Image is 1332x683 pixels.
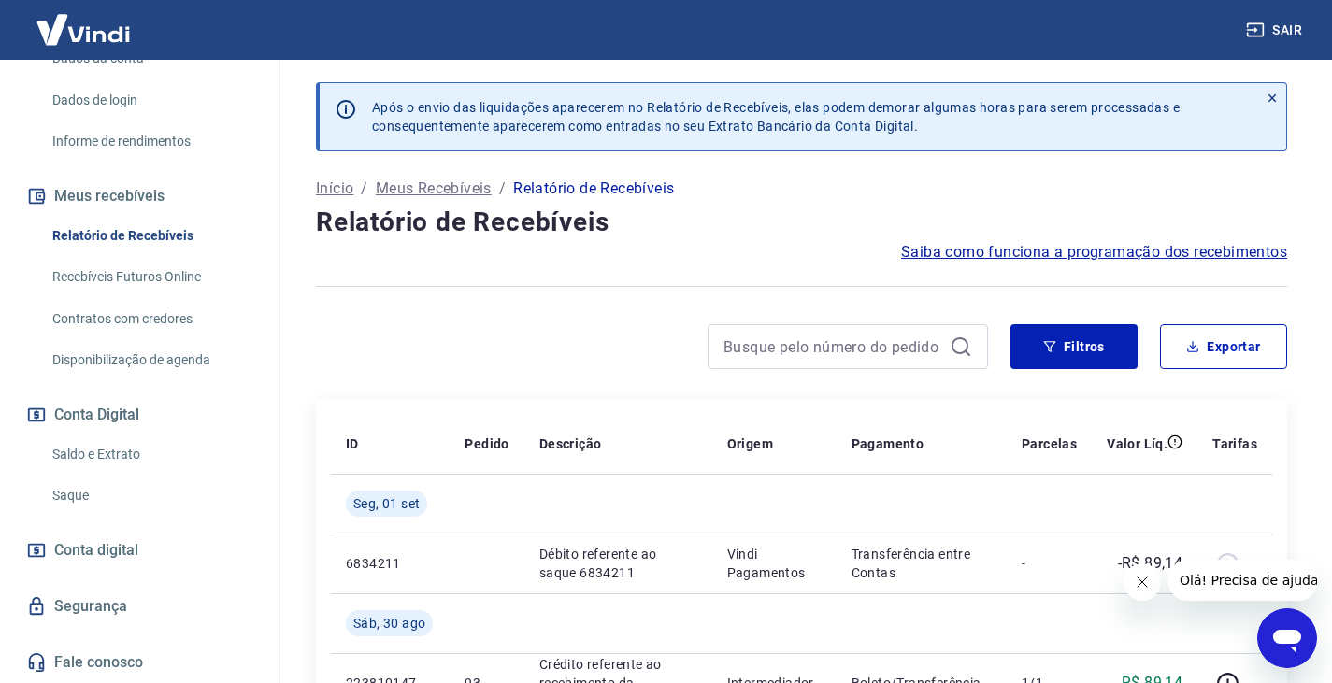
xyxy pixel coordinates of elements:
img: Vindi [22,1,144,58]
span: Seg, 01 set [353,494,420,513]
a: Saiba como funciona a programação dos recebimentos [901,241,1287,263]
a: Meus Recebíveis [376,178,492,200]
a: Informe de rendimentos [45,122,257,161]
p: Relatório de Recebíveis [513,178,674,200]
a: Dados de login [45,81,257,120]
a: Fale conosco [22,642,257,683]
p: - [1022,554,1077,573]
a: Saque [45,477,257,515]
a: Segurança [22,586,257,627]
iframe: Mensagem da empresa [1168,560,1317,601]
p: 6834211 [346,554,435,573]
a: Contratos com credores [45,300,257,338]
p: Pedido [465,434,508,453]
a: Início [316,178,353,200]
iframe: Fechar mensagem [1124,563,1161,601]
p: / [499,178,506,200]
p: Débito referente ao saque 6834211 [539,545,697,582]
p: Valor Líq. [1107,434,1167,453]
p: -R$ 89,14 [1118,552,1183,575]
span: Olá! Precisa de ajuda? [11,13,157,28]
h4: Relatório de Recebíveis [316,204,1287,241]
a: Saldo e Extrato [45,435,257,474]
span: Sáb, 30 ago [353,614,425,633]
p: / [361,178,367,200]
p: Transferência entre Contas [852,545,992,582]
p: Parcelas [1022,434,1077,453]
p: Origem [727,434,773,453]
iframe: Botão para abrir a janela de mensagens [1257,608,1317,668]
a: Conta digital [22,530,257,571]
a: Relatório de Recebíveis [45,217,257,255]
button: Filtros [1010,324,1138,369]
p: Vindi Pagamentos [727,545,822,582]
button: Sair [1242,13,1310,48]
p: Tarifas [1212,434,1257,453]
p: ID [346,434,359,453]
button: Meus recebíveis [22,176,257,217]
span: Conta digital [54,537,138,563]
button: Conta Digital [22,394,257,435]
p: Descrição [539,434,602,453]
p: Pagamento [852,434,924,453]
a: Recebíveis Futuros Online [45,258,257,296]
p: Após o envio das liquidações aparecerem no Relatório de Recebíveis, elas podem demorar algumas ho... [372,98,1180,135]
button: Exportar [1160,324,1287,369]
input: Busque pelo número do pedido [723,333,942,361]
a: Disponibilização de agenda [45,341,257,379]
